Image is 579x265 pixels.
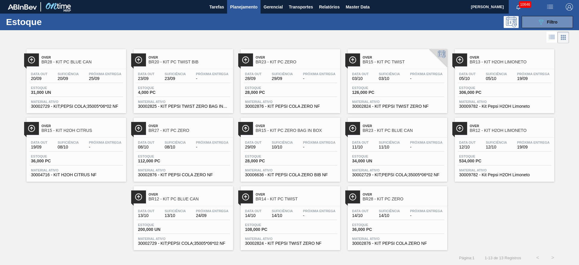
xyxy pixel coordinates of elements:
span: 108,000 PC [245,227,287,232]
span: - [303,76,336,81]
span: 1 - 13 de 13 Registros [484,256,521,260]
span: 11/10 [379,145,400,149]
span: 05/10 [486,76,507,81]
span: 14/10 [352,213,369,218]
span: 19/09 [517,76,550,81]
span: Estoque [459,86,501,90]
img: Logout [566,3,573,11]
span: 08/10 [58,145,79,149]
span: Over [42,56,123,59]
span: 30004716 - KIT H2OH CITRUS NF [31,173,122,177]
span: Suficiência [486,72,507,76]
span: Planejamento [230,3,258,11]
span: Over [42,124,123,128]
span: Próxima Entrega [196,141,229,144]
span: Suficiência [379,209,400,213]
span: 112,000 PC [138,159,180,163]
span: 36,000 PC [352,227,394,232]
span: Over [149,56,230,59]
span: 14/10 [272,213,293,218]
span: - [303,213,336,218]
img: Ícone [28,56,35,64]
a: ÍconeOverBR13 - KIT H2OH LIMONETOData out05/10Suficiência05/10Próxima Entrega19/09Estoque306,000 ... [450,45,557,113]
span: 34,000 UN [352,159,394,163]
span: Material ativo [245,168,336,172]
span: Próxima Entrega [303,209,336,213]
span: Próxima Entrega [196,209,229,213]
span: Filtro [547,20,558,24]
img: Ícone [349,125,356,132]
span: Data out [459,72,476,76]
span: 10646 [519,1,531,8]
a: ÍconeOverBR12 - KIT H2OH LIMONETOData out12/10Suficiência12/10Próxima Entrega19/09Estoque534,000 ... [450,113,557,182]
span: Estoque [245,86,287,90]
span: - [196,145,229,149]
span: - [410,145,443,149]
span: 31,000 UN [31,90,73,95]
span: Suficiência [379,72,400,76]
span: - [303,145,336,149]
span: 24/09 [196,213,229,218]
div: Pogramando: nenhum usuário selecionado [504,16,519,28]
span: Próxima Entrega [517,72,550,76]
img: Ícone [242,193,249,201]
span: Material ativo [352,100,443,104]
span: Próxima Entrega [517,141,550,144]
span: Over [256,193,337,196]
span: Over [256,124,337,128]
span: Master Data [346,3,369,11]
a: ÍconeOverBR27 - KIT PC ZEROData out08/10Suficiência08/10Próxima Entrega-Estoque112,000 PCMaterial... [129,113,236,182]
span: Gerencial [264,3,283,11]
span: Estoque [245,223,287,227]
span: Data out [31,72,48,76]
span: 30002729 - KIT;PEPSI COLA;35005*06*02 NF [31,104,122,109]
span: Over [470,56,551,59]
span: 30009782 - Kit Pepsi H2OH Limoneto [459,104,550,109]
button: Notificações [509,3,528,11]
span: Próxima Entrega [303,72,336,76]
span: Data out [352,72,369,76]
span: Material ativo [138,100,229,104]
span: Suficiência [165,209,186,213]
span: Próxima Entrega [303,141,336,144]
span: BR12 - KIT PC BLUE CAN [149,197,230,201]
img: Ícone [349,56,356,64]
span: Estoque [352,86,394,90]
span: 14/10 [379,213,400,218]
span: Material ativo [352,168,443,172]
span: Tarefas [209,3,224,11]
a: ÍconeOverBR23 - KIT PC BLUE CANData out11/10Suficiência11/10Próxima Entrega-Estoque34,000 UNMater... [343,113,450,182]
span: Suficiência [272,209,293,213]
span: Data out [352,141,369,144]
span: Material ativo [459,168,550,172]
img: Ícone [28,125,35,132]
span: Próxima Entrega [410,141,443,144]
span: BR15 - KIT PC ZERO BAG IN BOX [256,128,337,133]
span: 30002876 - KIT PEPSI COLA ZERO NF [352,241,443,246]
span: Transportes [289,3,313,11]
img: Ícone [242,125,249,132]
a: ÍconeOverBR23 - KIT PC ZEROData out28/09Suficiência29/09Próxima Entrega-Estoque28,000 PCMaterial ... [236,45,343,113]
span: 30002824 - KIT PEPSI TWIST ZERO NF [245,241,336,246]
span: Estoque [138,155,180,158]
a: ÍconeOverBR28 - KIT PC BLUE CANData out20/09Suficiência20/09Próxima Entrega25/09Estoque31,000 UNM... [22,45,129,113]
span: 03/10 [352,76,369,81]
span: BR14 - KIT PC TWIST [256,197,337,201]
span: 30002876 - KIT PEPSI COLA ZERO NF [245,104,336,109]
span: 20/09 [31,76,48,81]
span: - [89,145,122,149]
span: Estoque [31,155,73,158]
span: 13/10 [165,213,186,218]
span: 30002876 - KIT PEPSI COLA ZERO NF [138,173,229,177]
h1: Estoque [6,18,96,25]
span: 29/09 [245,145,262,149]
span: BR13 - KIT H2OH LIMONETO [470,60,551,64]
span: Material ativo [138,237,229,241]
span: - [410,213,443,218]
span: 28,000 PC [245,159,287,163]
span: Material ativo [31,168,122,172]
span: 30002729 - KIT;PEPSI COLA;35005*06*02 NF [352,173,443,177]
div: Visão em Lista [546,32,558,43]
span: BR12 - KIT H2OH LIMONETO [470,128,551,133]
span: BR28 - KIT PC ZERO [363,197,444,201]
